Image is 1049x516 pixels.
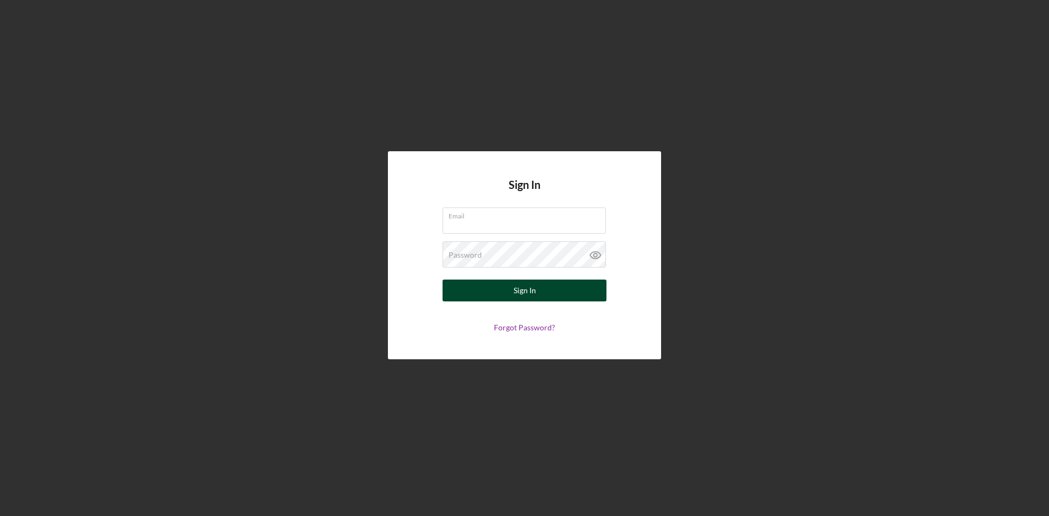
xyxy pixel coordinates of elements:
[514,280,536,301] div: Sign In
[449,251,482,259] label: Password
[443,280,606,301] button: Sign In
[509,179,540,207] h4: Sign In
[449,208,606,220] label: Email
[494,323,555,332] a: Forgot Password?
